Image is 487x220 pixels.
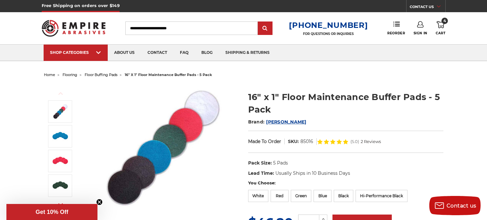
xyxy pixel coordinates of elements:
dd: 85016 [300,138,313,145]
dd: 5 Pads [273,160,288,166]
a: flooring [63,72,77,77]
img: 16" Green Floor Maintenance Buffer Pads - 5 Pack [52,178,68,194]
dt: Pack Size: [248,160,272,166]
button: Close teaser [96,199,103,205]
span: 4 [441,18,448,24]
a: CONTACT US [410,3,445,12]
a: floor buffing pads [85,72,117,77]
div: Get 10% OffClose teaser [6,204,97,220]
img: 16" Red Floor Maintenance Buffer Pads - 5 Pack [52,153,68,169]
a: shipping & returns [219,45,276,61]
img: 16" Floor Maintenance Buffer Pads - 5 Pack [52,104,68,120]
a: contact [141,45,173,61]
span: (5.0) [350,140,359,144]
img: Empire Abrasives [42,16,106,41]
span: Reorder [387,31,405,35]
button: Previous [53,87,68,100]
p: FOR QUESTIONS OR INQUIRIES [289,32,368,36]
a: Reorder [387,21,405,35]
a: blog [195,45,219,61]
span: 2 Reviews [361,140,381,144]
img: 16" Floor Maintenance Buffer Pads - 5 Pack [99,84,227,212]
span: Made To Order [248,139,281,144]
a: 4 Cart [436,21,445,35]
div: SHOP CATEGORIES [50,50,101,55]
span: Brand: [248,119,265,125]
dt: Lead Time: [248,170,274,177]
dt: SKU: [288,138,299,145]
button: Next [53,198,68,211]
a: about us [108,45,141,61]
span: 16" x 1" floor maintenance buffer pads - 5 pack [125,72,212,77]
input: Submit [259,22,272,35]
span: Sign In [414,31,427,35]
label: You Choose: [248,180,443,186]
img: 16" Blue Floor Maintenance Buffer Pads - 5 Pack [52,128,68,144]
a: [PHONE_NUMBER] [289,21,368,30]
a: faq [173,45,195,61]
button: Contact us [429,196,481,215]
span: Cart [436,31,445,35]
h1: 16" x 1" Floor Maintenance Buffer Pads - 5 Pack [248,91,443,116]
dd: Usually Ships in 10 Business Days [275,170,350,177]
span: Get 10% Off [36,209,68,215]
span: Contact us [447,203,476,209]
a: [PERSON_NAME] [266,119,306,125]
a: home [44,72,55,77]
